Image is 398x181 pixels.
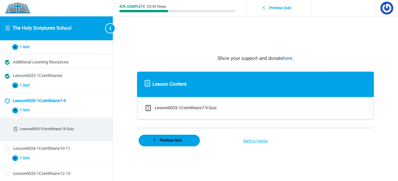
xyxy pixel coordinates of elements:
p: Show your support and donate . [137,54,374,63]
span: 1 Quiz [18,108,34,112]
span: 1 Quiz [18,83,34,88]
div: Not started [5,147,10,151]
a: The Holy Scriptures School [13,25,72,31]
div: Lesson0023-1Corinthians7-9 Quiz [20,126,104,132]
span: Previous Quiz [266,6,295,10]
div: Lesson0025-1Corinthians12-13 [13,171,108,177]
a: Not started Lesson0023-1Corinthians7-9 [5,98,108,104]
div: Not started [5,171,10,176]
a: Completed Additional Learning Resources [5,59,108,65]
button: 1 Quiz [5,42,108,52]
div: Lesson0024-1Corinthians10-11 [13,146,108,152]
button: 1 Quiz [5,106,108,115]
div: 23/54 Steps [147,5,166,8]
button: Toggle sidebar navigation [100,16,113,40]
div: Incomplete [144,104,152,112]
span: 1 Quiz [18,45,34,49]
div: Lesson0022-1Corinthians6 [13,73,108,79]
span: 1 Quiz [18,156,34,160]
div: Completed [5,74,10,79]
button: 1 Quiz [5,154,108,163]
a: Completed Lesson0022-1Corinthians6 [5,73,108,79]
a: Incomplete Lesson0023-1Corinthians7-9 Quiz [7,124,106,134]
div: Lesson0023-1Corinthians7-9 [13,98,108,104]
a: here [283,55,292,61]
div: Not started [5,99,10,103]
div: Lesson0023-1Corinthians7-9 Quiz [155,104,217,112]
div: 42% Complete [119,5,145,8]
a: Incomplete Lesson0023-1Corinthians7-9 Quiz [144,98,367,119]
div: Completed [5,60,10,65]
button: 1 Quiz [5,81,108,90]
span: Lesson Content [152,80,187,89]
div: Additional Learning Resources [13,59,108,65]
a: Previous Quiz [248,2,309,14]
a: Not started Lesson0024-1Corinthians10-11 [5,146,108,152]
a: Back to Course [225,138,286,145]
span: Previous Quiz [156,138,186,143]
div: Incomplete [13,127,18,132]
a: Previous Quiz [139,135,200,147]
a: Not started Lesson0025-1Corinthians12-13 [5,171,108,177]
